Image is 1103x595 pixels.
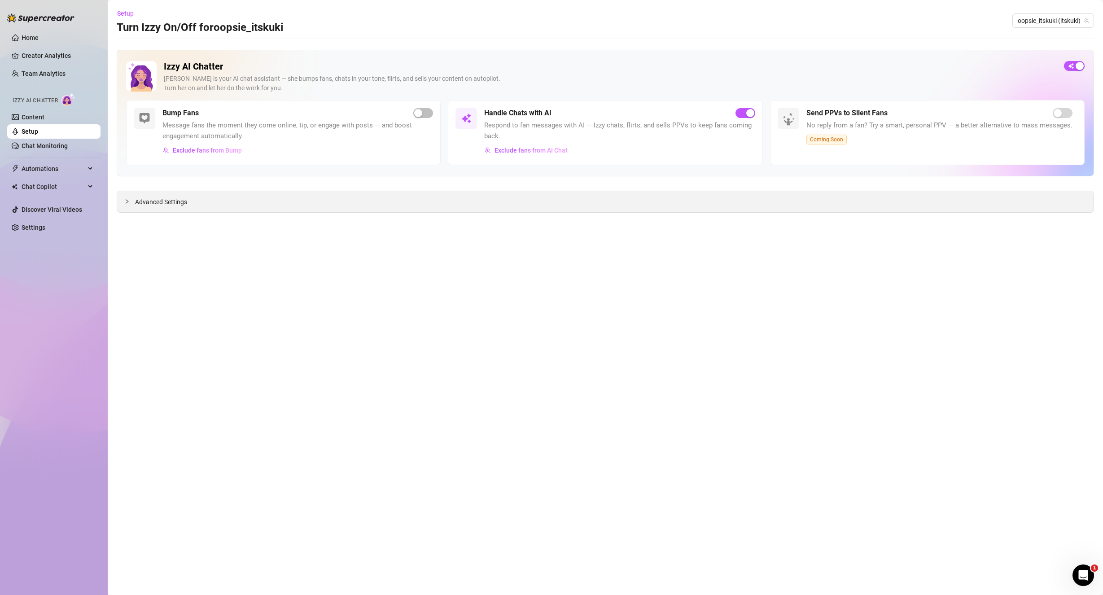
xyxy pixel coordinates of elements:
span: Automations [22,162,85,176]
button: Exclude fans from AI Chat [484,143,568,157]
span: Respond to fan messages with AI — Izzy chats, flirts, and sells PPVs to keep fans coming back. [484,120,755,141]
h5: Handle Chats with AI [484,108,551,118]
a: Settings [22,224,45,231]
a: Discover Viral Videos [22,206,82,213]
span: No reply from a fan? Try a smart, personal PPV — a better alternative to mass messages. [806,120,1072,131]
img: AI Chatter [61,93,75,106]
a: Team Analytics [22,70,66,77]
img: Izzy AI Chatter [126,61,157,92]
span: 1 [1091,564,1098,572]
span: collapsed [124,199,130,204]
img: svg%3e [139,113,150,124]
span: thunderbolt [12,165,19,172]
span: team [1084,18,1089,23]
img: Chat Copilot [12,184,18,190]
h5: Send PPVs to Silent Fans [806,108,888,118]
span: Setup [117,10,134,17]
div: [PERSON_NAME] is your AI chat assistant — she bumps fans, chats in your tone, flirts, and sells y... [164,74,1057,93]
a: Chat Monitoring [22,142,68,149]
img: svg%3e [461,113,472,124]
button: Exclude fans from Bump [162,143,242,157]
img: silent-fans-ppv-o-N6Mmdf.svg [783,113,797,127]
span: Izzy AI Chatter [13,96,58,105]
span: Exclude fans from AI Chat [495,147,568,154]
h5: Bump Fans [162,108,199,118]
img: svg%3e [485,147,491,153]
img: svg%3e [163,147,169,153]
span: Advanced Settings [135,197,187,207]
span: Exclude fans from Bump [173,147,242,154]
span: Message fans the moment they come online, tip, or engage with posts — and boost engagement automa... [162,120,433,141]
div: collapsed [124,197,135,206]
img: logo-BBDzfeDw.svg [7,13,74,22]
a: Creator Analytics [22,48,93,63]
h2: Izzy AI Chatter [164,61,1057,72]
a: Content [22,114,44,121]
span: oopsie_itskuki (itskuki) [1018,14,1089,27]
span: Coming Soon [806,135,847,144]
a: Setup [22,128,38,135]
span: Chat Copilot [22,179,85,194]
iframe: Intercom live chat [1072,564,1094,586]
button: Setup [117,6,141,21]
a: Home [22,34,39,41]
h3: Turn Izzy On/Off for oopsie_itskuki [117,21,283,35]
